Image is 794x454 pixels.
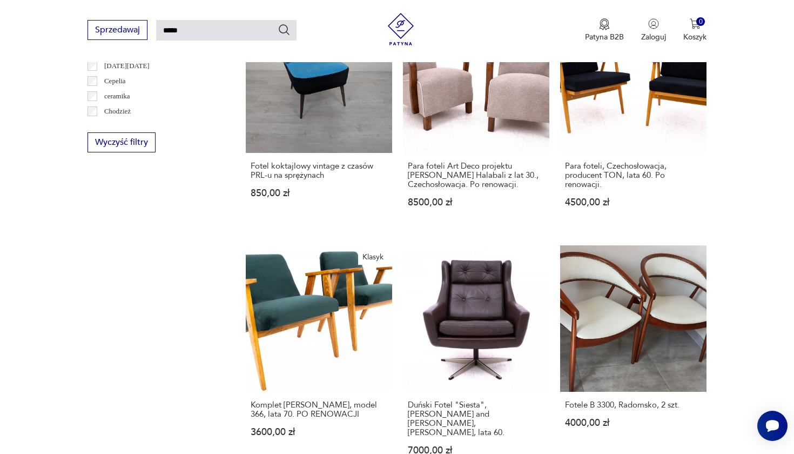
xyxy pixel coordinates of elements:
a: Para foteli, Czechosłowacja, producent TON, lata 60. Po renowacji.Para foteli, Czechosłowacja, pr... [560,6,706,228]
img: Ikona medalu [599,18,610,30]
img: Ikonka użytkownika [648,18,659,29]
p: ceramika [104,90,130,102]
iframe: Smartsupp widget button [757,411,788,441]
h3: Fotele B 3300, Radomsko, 2 szt. [565,400,702,410]
p: Zaloguj [641,32,666,42]
a: Sprzedawaj [88,27,147,35]
button: Zaloguj [641,18,666,42]
p: 850,00 zł [251,189,387,198]
h3: Para foteli, Czechosłowacja, producent TON, lata 60. Po renowacji. [565,162,702,189]
button: Sprzedawaj [88,20,147,40]
h3: Fotel koktajlowy vintage z czasów PRL-u na sprężynach [251,162,387,180]
h3: Komplet [PERSON_NAME], model 366, lata 70. PO RENOWACJI [251,400,387,419]
p: 3600,00 zł [251,428,387,437]
div: 0 [696,17,705,26]
p: [DATE][DATE] [104,60,150,72]
img: Patyna - sklep z meblami i dekoracjami vintage [385,13,417,45]
a: KlasykPara foteli Art Deco projektu J. Halabali z lat 30., Czechosłowacja. Po renowacji.Para fote... [403,6,549,228]
p: Cepelia [104,75,126,87]
button: Wyczyść filtry [88,132,156,152]
p: Patyna B2B [585,32,624,42]
h3: Duński Fotel "Siesta", [PERSON_NAME] and [PERSON_NAME], [PERSON_NAME], lata 60. [408,400,544,437]
p: 8500,00 zł [408,198,544,207]
button: 0Koszyk [683,18,706,42]
p: Chodzież [104,105,131,117]
a: Ikona medaluPatyna B2B [585,18,624,42]
button: Szukaj [278,23,291,36]
button: Patyna B2B [585,18,624,42]
a: Fotel koktajlowy vintage z czasów PRL-u na sprężynachFotel koktajlowy vintage z czasów PRL-u na s... [246,6,392,228]
p: Koszyk [683,32,706,42]
img: Ikona koszyka [690,18,701,29]
p: 4500,00 zł [565,198,702,207]
h3: Para foteli Art Deco projektu [PERSON_NAME] Halabali z lat 30., Czechosłowacja. Po renowacji. [408,162,544,189]
p: Ćmielów [104,121,130,132]
p: 4000,00 zł [565,418,702,428]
